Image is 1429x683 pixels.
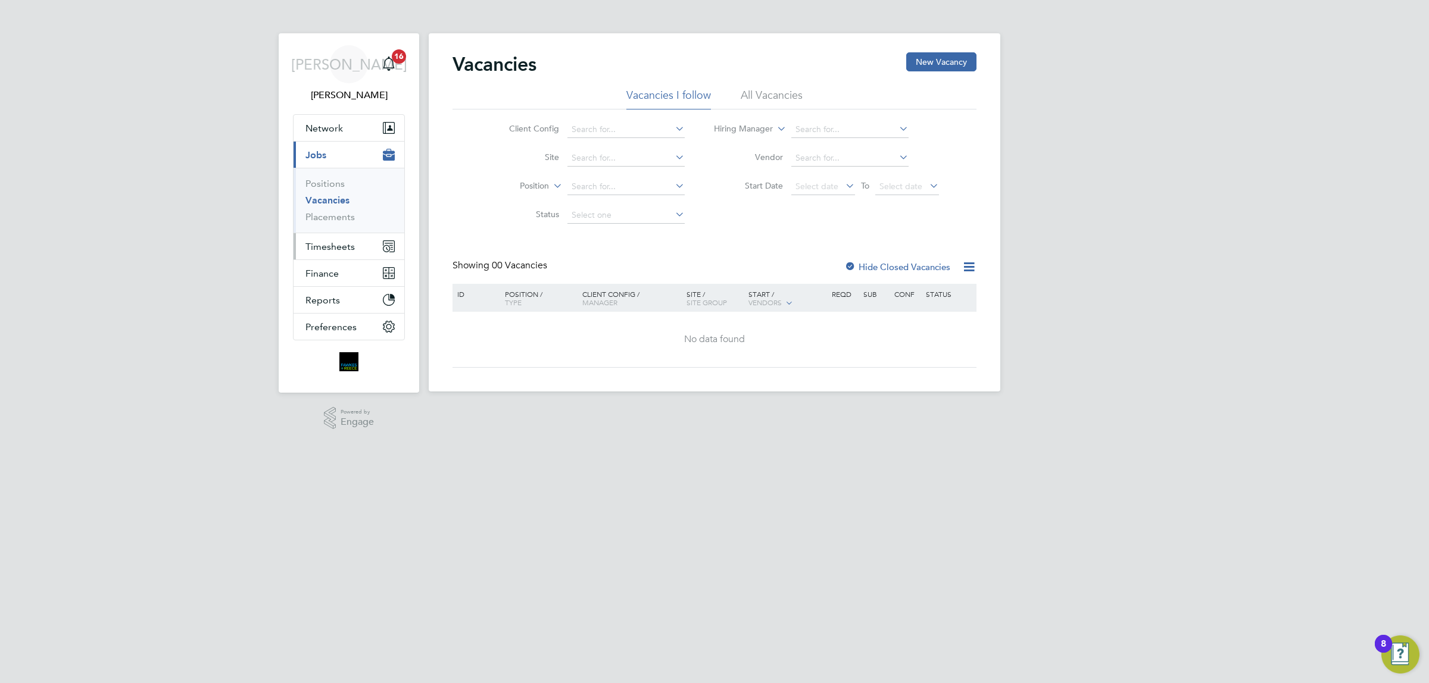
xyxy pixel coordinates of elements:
span: Timesheets [305,241,355,252]
input: Search for... [567,121,685,138]
a: 16 [377,45,401,83]
img: bromak-logo-retina.png [339,352,358,371]
label: Client Config [491,123,559,134]
li: All Vacancies [741,88,803,109]
div: 8 [1381,644,1386,659]
span: [PERSON_NAME] [291,57,407,72]
nav: Main navigation [279,33,419,393]
label: Start Date [714,180,783,191]
label: Site [491,152,559,162]
span: 00 Vacancies [492,259,547,271]
a: Vacancies [305,195,350,206]
div: ID [454,284,496,304]
span: Jobs [305,149,326,161]
button: New Vacancy [906,52,976,71]
span: 16 [392,49,406,64]
span: To [857,178,873,193]
span: Jordan Alaezihe [293,88,405,102]
span: Finance [305,268,339,279]
span: Site Group [687,297,727,307]
div: Client Config / [579,284,684,312]
span: Engage [341,417,374,427]
label: Hiring Manager [704,123,773,135]
a: Go to home page [293,352,405,371]
a: Placements [305,211,355,223]
input: Search for... [567,150,685,167]
span: Vendors [748,297,782,307]
button: Jobs [294,142,404,168]
span: Reports [305,294,340,306]
span: Network [305,123,343,134]
a: Positions [305,178,345,189]
button: Finance [294,260,404,286]
input: Search for... [791,121,909,138]
button: Reports [294,287,404,313]
h2: Vacancies [453,52,536,76]
label: Vendor [714,152,783,162]
input: Search for... [791,150,909,167]
input: Select one [567,207,685,224]
label: Hide Closed Vacancies [844,261,950,272]
div: Jobs [294,168,404,233]
div: Conf [891,284,922,304]
button: Timesheets [294,233,404,259]
button: Preferences [294,314,404,340]
span: Select date [879,181,922,192]
span: Powered by [341,407,374,417]
span: Type [505,297,522,307]
button: Open Resource Center, 8 new notifications [1381,635,1419,673]
span: Manager [582,297,617,307]
div: Position / [496,284,579,312]
div: Sub [860,284,891,304]
div: Start / [745,284,829,314]
button: Network [294,115,404,141]
span: Preferences [305,321,357,333]
label: Status [491,209,559,220]
div: No data found [454,333,975,346]
div: Site / [684,284,746,312]
div: Showing [453,259,550,272]
input: Search for... [567,178,685,195]
div: Reqd [829,284,860,304]
label: Position [481,180,549,192]
li: Vacancies I follow [626,88,711,109]
div: Status [923,284,975,304]
a: [PERSON_NAME][PERSON_NAME] [293,45,405,102]
a: Powered byEngage [324,407,375,430]
span: Select date [795,181,838,192]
